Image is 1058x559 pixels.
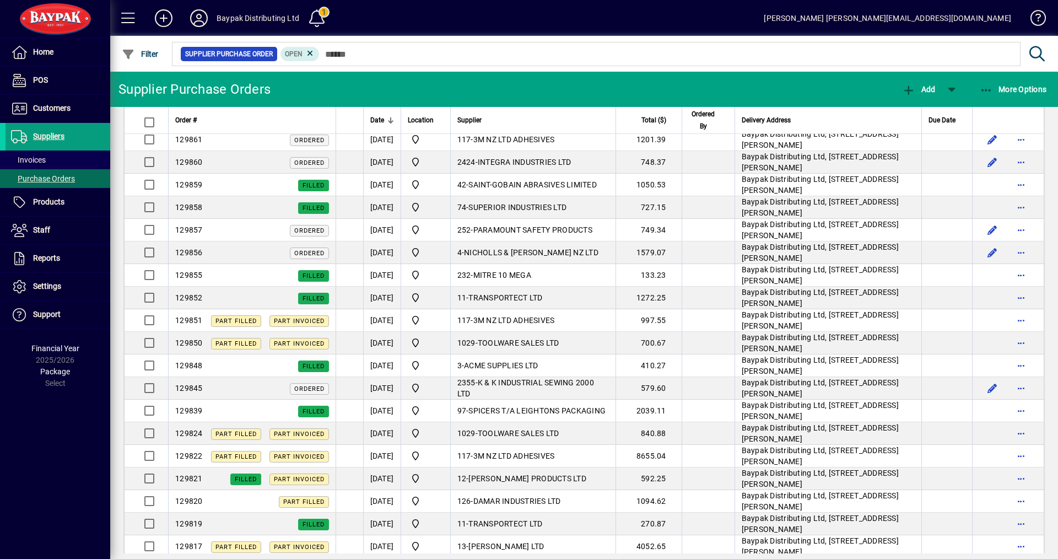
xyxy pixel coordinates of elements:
[473,225,592,234] span: PARAMOUNT SAFETY PRODUCTS
[1012,266,1030,284] button: More options
[294,227,325,234] span: Ordered
[408,201,444,214] span: Baypak - Onekawa
[283,498,325,506] span: Part Filled
[616,354,682,377] td: 410.27
[616,196,682,219] td: 727.15
[1012,334,1030,352] button: More options
[122,50,159,58] span: Filter
[735,467,921,490] td: Baypak Distributing Ltd, [STREET_ADDRESS][PERSON_NAME]
[363,400,401,422] td: [DATE]
[450,445,616,467] td: -
[118,80,271,98] div: Supplier Purchase Orders
[450,513,616,535] td: -
[175,519,203,528] span: 129819
[929,114,965,126] div: Due Date
[6,150,110,169] a: Invoices
[274,544,325,551] span: Part Invoiced
[11,155,46,164] span: Invoices
[363,241,401,264] td: [DATE]
[735,151,921,174] td: Baypak Distributing Ltd, [STREET_ADDRESS][PERSON_NAME]
[742,114,791,126] span: Delivery Address
[616,535,682,558] td: 4052.65
[641,114,666,126] span: Total ($)
[363,422,401,445] td: [DATE]
[457,158,476,166] span: 2424
[363,309,401,332] td: [DATE]
[1012,492,1030,510] button: More options
[6,169,110,188] a: Purchase Orders
[450,196,616,219] td: -
[303,182,325,189] span: Filled
[408,495,444,508] span: Baypak - Onekawa
[450,174,616,196] td: -
[6,273,110,300] a: Settings
[457,338,476,347] span: 1029
[175,225,203,234] span: 129857
[450,354,616,377] td: -
[408,359,444,372] span: Baypak - Onekawa
[735,332,921,354] td: Baypak Distributing Ltd, [STREET_ADDRESS][PERSON_NAME]
[984,379,1001,397] button: Edit
[175,452,203,460] span: 129822
[175,248,203,257] span: 129856
[215,340,257,347] span: Part Filled
[616,332,682,354] td: 700.67
[735,490,921,513] td: Baypak Distributing Ltd, [STREET_ADDRESS][PERSON_NAME]
[294,137,325,144] span: Ordered
[363,445,401,467] td: [DATE]
[235,476,257,483] span: Filled
[408,268,444,282] span: Baypak - Onekawa
[6,301,110,329] a: Support
[473,452,555,460] span: 3M NZ LTD ADHESIVES
[980,85,1047,94] span: More Options
[363,377,401,400] td: [DATE]
[146,8,181,28] button: Add
[735,264,921,287] td: Baypak Distributing Ltd, [STREET_ADDRESS][PERSON_NAME]
[303,363,325,370] span: Filled
[977,79,1050,99] button: More Options
[616,400,682,422] td: 2039.11
[363,535,401,558] td: [DATE]
[33,254,60,262] span: Reports
[1012,176,1030,193] button: More options
[1012,357,1030,374] button: More options
[408,223,444,237] span: Baypak - Onekawa
[473,135,555,144] span: 3M NZ LTD ADHESIVES
[616,445,682,467] td: 8655.04
[616,174,682,196] td: 1050.53
[370,114,394,126] div: Date
[6,95,110,122] a: Customers
[408,517,444,530] span: Baypak - Onekawa
[1012,289,1030,307] button: More options
[303,295,325,302] span: Filled
[616,264,682,287] td: 133.23
[175,542,203,551] span: 129817
[984,131,1001,148] button: Edit
[735,422,921,445] td: Baypak Distributing Ltd, [STREET_ADDRESS][PERSON_NAME]
[363,287,401,309] td: [DATE]
[735,287,921,309] td: Baypak Distributing Ltd, [STREET_ADDRESS][PERSON_NAME]
[984,221,1001,239] button: Edit
[457,378,594,398] span: K & K INDUSTRIAL SEWING 2000 LTD
[1012,515,1030,533] button: More options
[450,400,616,422] td: -
[1012,470,1030,487] button: More options
[215,544,257,551] span: Part Filled
[899,79,938,99] button: Add
[1012,221,1030,239] button: More options
[689,108,718,132] span: Ordered By
[450,422,616,445] td: -
[450,535,616,558] td: -
[33,282,61,291] span: Settings
[33,47,53,56] span: Home
[478,429,559,438] span: TOOLWARE SALES LTD
[457,474,467,483] span: 12
[408,114,444,126] div: Location
[984,153,1001,171] button: Edit
[735,309,921,332] td: Baypak Distributing Ltd, [STREET_ADDRESS][PERSON_NAME]
[616,241,682,264] td: 1579.07
[457,378,476,387] span: 2355
[363,332,401,354] td: [DATE]
[457,225,471,234] span: 252
[185,49,273,60] span: Supplier Purchase Order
